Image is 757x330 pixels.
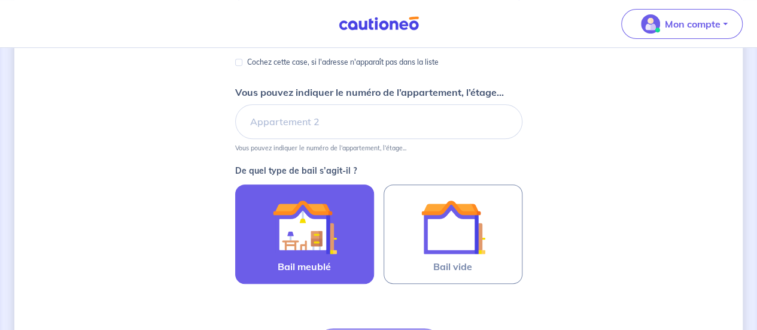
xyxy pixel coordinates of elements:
p: De quel type de bail s’agit-il ? [235,166,522,175]
p: Vous pouvez indiquer le numéro de l’appartement, l’étage... [235,144,406,152]
button: illu_account_valid_menu.svgMon compte [621,9,743,39]
p: Cochez cette case, si l'adresse n'apparaît pas dans la liste [247,55,439,69]
span: Bail vide [433,259,472,274]
img: illu_furnished_lease.svg [272,195,337,259]
img: Cautioneo [334,16,424,31]
img: illu_empty_lease.svg [421,195,485,259]
span: Bail meublé [278,259,331,274]
p: Mon compte [665,17,720,31]
input: Appartement 2 [235,104,522,139]
img: illu_account_valid_menu.svg [641,14,660,34]
p: Vous pouvez indiquer le numéro de l’appartement, l’étage... [235,85,504,99]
